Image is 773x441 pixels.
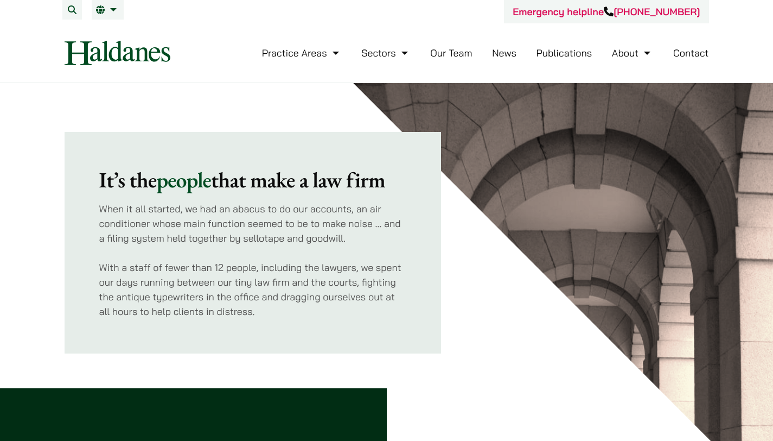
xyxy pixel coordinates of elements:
mark: people [157,166,212,194]
a: Sectors [361,47,410,59]
a: Our Team [430,47,472,59]
a: News [492,47,516,59]
img: Logo of Haldanes [65,41,170,65]
a: Publications [536,47,592,59]
a: EN [96,5,119,14]
p: When it all started, we had an abacus to do our accounts, an air conditioner whose main function ... [99,201,407,245]
a: Contact [673,47,709,59]
p: With a staff of fewer than 12 people, including the lawyers, we spent our days running between ou... [99,260,407,319]
a: Practice Areas [262,47,342,59]
a: Emergency helpline[PHONE_NUMBER] [513,5,700,18]
h2: It’s the that make a law firm [99,167,407,193]
a: About [612,47,653,59]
